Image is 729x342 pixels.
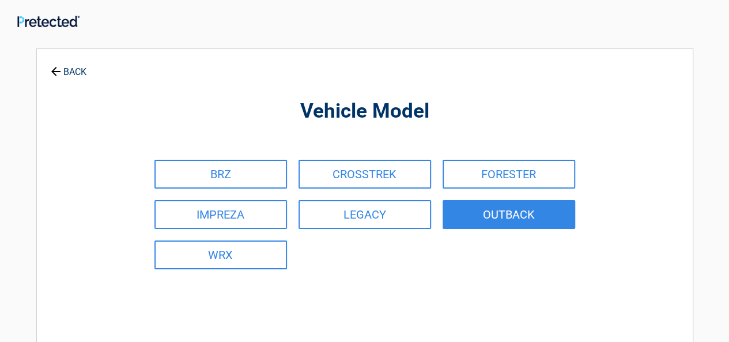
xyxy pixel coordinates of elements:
[299,200,431,229] a: LEGACY
[154,200,287,229] a: IMPREZA
[299,160,431,189] a: CROSSTREK
[100,98,629,125] h2: Vehicle Model
[17,16,80,27] img: Main Logo
[443,160,575,189] a: FORESTER
[154,240,287,269] a: WRX
[48,57,89,77] a: BACK
[154,160,287,189] a: BRZ
[443,200,575,229] a: OUTBACK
